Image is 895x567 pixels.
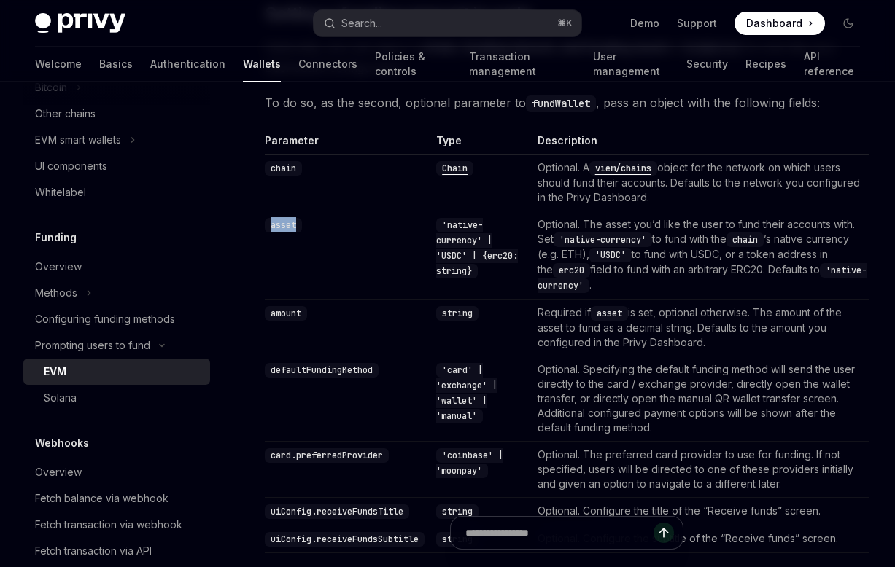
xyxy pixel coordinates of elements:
[469,47,576,82] a: Transaction management
[532,441,869,497] td: Optional. The preferred card provider to use for funding. If not specified, users will be directe...
[746,16,802,31] span: Dashboard
[35,47,82,82] a: Welcome
[589,248,632,262] code: 'USDC'
[654,523,674,543] button: Send message
[44,389,77,407] div: Solana
[35,310,175,328] div: Configuring funding methods
[538,263,867,293] code: 'native-currency'
[265,504,409,519] code: uiConfig.receiveFundsTitle
[23,359,210,385] a: EVM
[23,179,210,206] a: Whitelabel
[35,464,82,481] div: Overview
[35,229,77,246] h5: Funding
[341,15,382,32] div: Search...
[35,490,168,507] div: Fetch balance via webhook
[35,131,121,149] div: EVM smart wallets
[593,47,669,82] a: User management
[265,363,379,378] code: defaultFundingMethod
[35,13,125,34] img: dark logo
[532,356,869,441] td: Optional. Specifying the default funding method will send the user directly to the card / exchang...
[526,95,596,112] code: fundWallet
[23,512,210,538] a: Fetch transaction via webhook
[35,105,96,122] div: Other chains
[243,47,281,82] a: Wallets
[735,12,825,35] a: Dashboard
[554,232,652,247] code: 'native-currency'
[44,363,66,380] div: EVM
[553,263,590,278] code: erc20
[23,254,210,280] a: Overview
[314,10,581,36] button: Search...⌘K
[375,47,452,82] a: Policies & controls
[837,12,860,35] button: Toggle dark mode
[532,133,869,155] th: Description
[35,284,77,302] div: Methods
[35,258,82,275] div: Overview
[436,448,503,478] code: 'coinbase' | 'moonpay'
[265,218,302,232] code: asset
[23,153,210,179] a: UI components
[35,157,107,175] div: UI components
[436,504,479,519] code: string
[532,211,869,299] td: Optional. The asset you’d like the user to fund their accounts with. Set to fund with the ’s nati...
[591,306,628,321] code: asset
[430,133,532,155] th: Type
[727,232,764,247] code: chain
[532,154,869,211] td: Optional. A object for the network on which users should fund their accounts. Defaults to the net...
[23,485,210,512] a: Fetch balance via webhook
[23,101,210,127] a: Other chains
[265,93,869,113] span: To do so, as the second, optional parameter to , pass an object with the following fields:
[745,47,786,82] a: Recipes
[436,363,497,423] code: 'card' | 'exchange' | 'wallet' | 'manual'
[35,434,89,452] h5: Webhooks
[532,497,869,525] td: Optional. Configure the title of the “Receive funds” screen.
[589,161,657,176] code: viem/chains
[686,47,728,82] a: Security
[589,161,657,173] a: viem/chains
[23,538,210,564] a: Fetch transaction via API
[265,133,430,155] th: Parameter
[804,47,860,82] a: API reference
[436,306,479,321] code: string
[265,306,307,321] code: amount
[35,337,150,354] div: Prompting users to fund
[436,218,518,278] code: 'native-currency' | 'USDC' | {erc20: string}
[265,448,389,463] code: card.preferredProvider
[532,299,869,356] td: Required if is set, optional otherwise. The amount of the asset to fund as a decimal string. Defa...
[265,161,302,176] code: chain
[298,47,357,82] a: Connectors
[23,306,210,332] a: Configuring funding methods
[35,184,86,201] div: Whitelabel
[436,161,473,173] a: Chain
[630,16,659,31] a: Demo
[557,17,573,29] span: ⌘ K
[23,459,210,485] a: Overview
[35,542,152,560] div: Fetch transaction via API
[35,516,182,533] div: Fetch transaction via webhook
[23,385,210,411] a: Solana
[99,47,133,82] a: Basics
[677,16,717,31] a: Support
[150,47,225,82] a: Authentication
[436,161,473,176] code: Chain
